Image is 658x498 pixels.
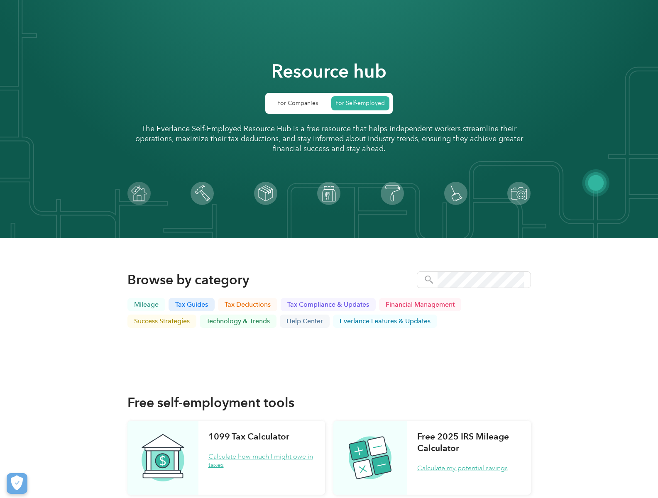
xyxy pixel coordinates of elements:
p: Financial management [386,301,455,308]
a: Calculate how much I might owe in taxes [208,452,315,469]
p: Tax compliance & updates [287,301,369,308]
h1: Resource hub [272,60,386,83]
p: Tax deductions [225,301,271,308]
a: Tax compliance & updates [281,298,376,311]
p: The Everlance Self-Employed Resource Hub is a free resource that helps independent workers stream... [127,124,531,154]
p: Help center [286,318,323,325]
h2: Free self-employment tools [127,394,294,411]
a: Financial management [379,298,461,311]
a: Technology & trends [200,315,276,328]
a: Success strategies [127,315,196,328]
a: Help center [280,315,330,328]
p: Success strategies [134,318,190,325]
a: For Self-employed [331,96,390,110]
h2: Browse by category [127,271,249,288]
p: Technology & trends [206,318,270,325]
a: Calculate my potential savings [417,464,508,472]
button: Cookies Settings [7,473,27,494]
p: Mileage [134,301,159,308]
a: Tax guides [169,298,215,311]
p: Everlance Features & Updates [340,318,431,325]
a: Mileage [127,298,165,311]
a: Tax deductions [218,298,277,311]
h3: 1099 Tax Calculator [208,431,289,442]
a: Everlance Features & Updates [333,315,437,328]
a: For Companies [269,96,327,110]
p: Tax guides [175,301,208,308]
h3: Free 2025 IRS Mileage Calculator [417,431,521,454]
form: query [417,271,531,288]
